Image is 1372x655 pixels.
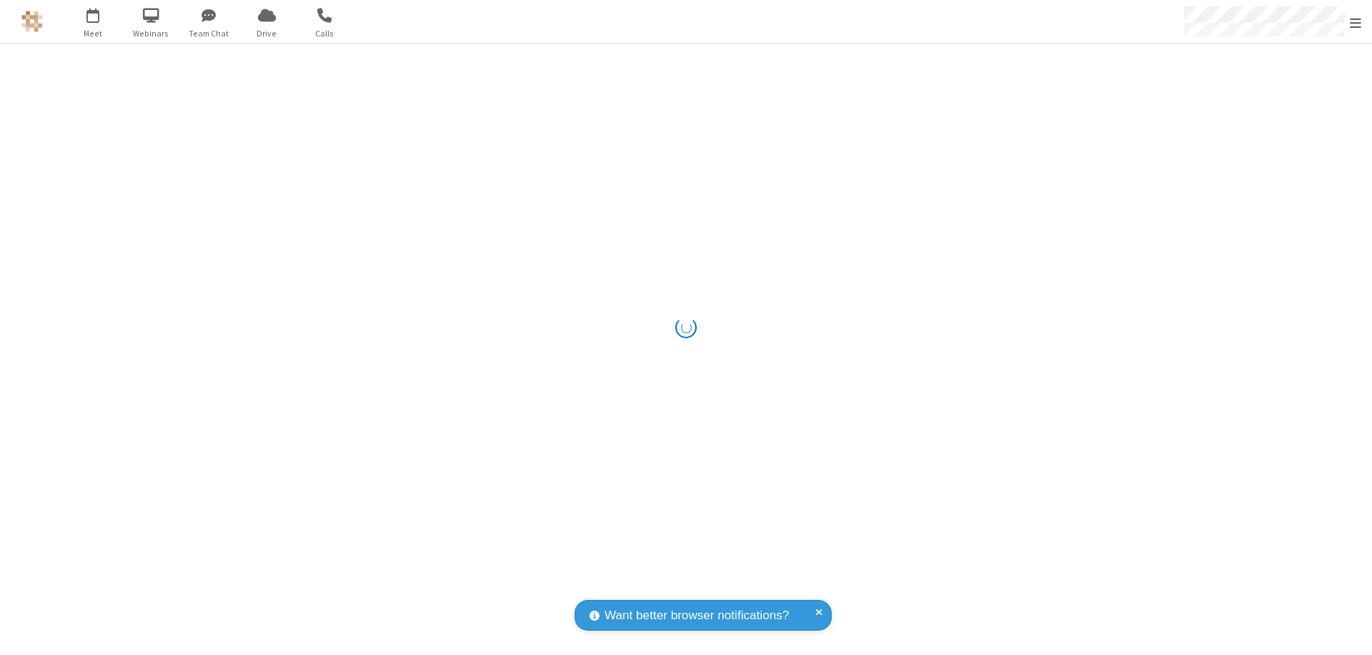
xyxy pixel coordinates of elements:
[298,27,352,40] span: Calls
[182,27,236,40] span: Team Chat
[605,606,789,625] span: Want better browser notifications?
[66,27,120,40] span: Meet
[240,27,294,40] span: Drive
[1336,618,1361,645] iframe: Chat
[124,27,178,40] span: Webinars
[21,11,43,32] img: QA Selenium DO NOT DELETE OR CHANGE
